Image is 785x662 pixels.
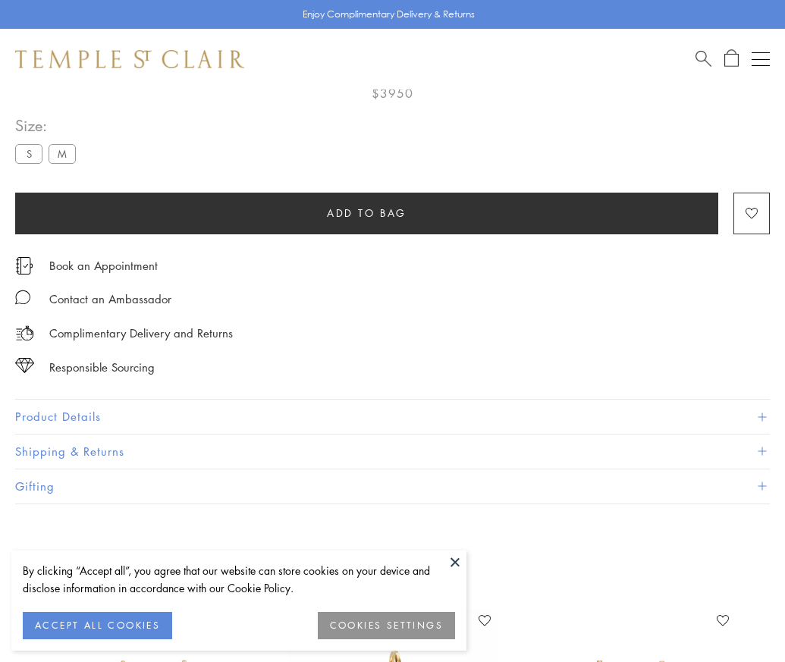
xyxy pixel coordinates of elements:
a: Open Shopping Bag [724,49,739,68]
button: Gifting [15,469,770,504]
label: S [15,144,42,163]
span: $3950 [372,83,413,103]
img: icon_appointment.svg [15,257,33,275]
div: Contact an Ambassador [49,290,171,309]
button: Shipping & Returns [15,435,770,469]
img: icon_sourcing.svg [15,358,34,373]
button: ACCEPT ALL COOKIES [23,612,172,639]
span: Size: [15,113,82,138]
img: icon_delivery.svg [15,324,34,343]
label: M [49,144,76,163]
img: MessageIcon-01_2.svg [15,290,30,305]
a: Book an Appointment [49,257,158,274]
p: Enjoy Complimentary Delivery & Returns [303,7,475,22]
button: Add to bag [15,193,718,234]
div: By clicking “Accept all”, you agree that our website can store cookies on your device and disclos... [23,562,455,597]
button: Product Details [15,400,770,434]
p: Complimentary Delivery and Returns [49,324,233,343]
img: Temple St. Clair [15,50,244,68]
div: Responsible Sourcing [49,358,155,377]
span: Add to bag [327,205,407,221]
button: COOKIES SETTINGS [318,612,455,639]
button: Open navigation [752,50,770,68]
a: Search [696,49,711,68]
